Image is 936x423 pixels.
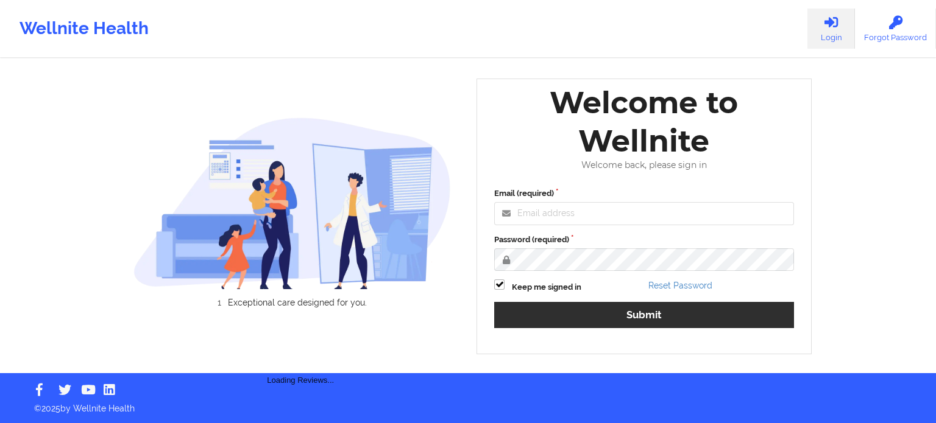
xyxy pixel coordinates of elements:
p: © 2025 by Wellnite Health [26,394,910,414]
label: Email (required) [494,187,794,200]
a: Reset Password [648,281,712,290]
img: wellnite-auth-hero_200.c722682e.png [133,117,452,289]
button: Submit [494,302,794,328]
input: Email address [494,202,794,225]
li: Exceptional care designed for you. [144,298,451,307]
div: Welcome to Wellnite [486,83,803,160]
div: Welcome back, please sign in [486,160,803,170]
label: Keep me signed in [512,281,581,293]
div: Loading Reviews... [133,328,469,386]
label: Password (required) [494,234,794,246]
a: Forgot Password [855,9,936,49]
a: Login [807,9,855,49]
